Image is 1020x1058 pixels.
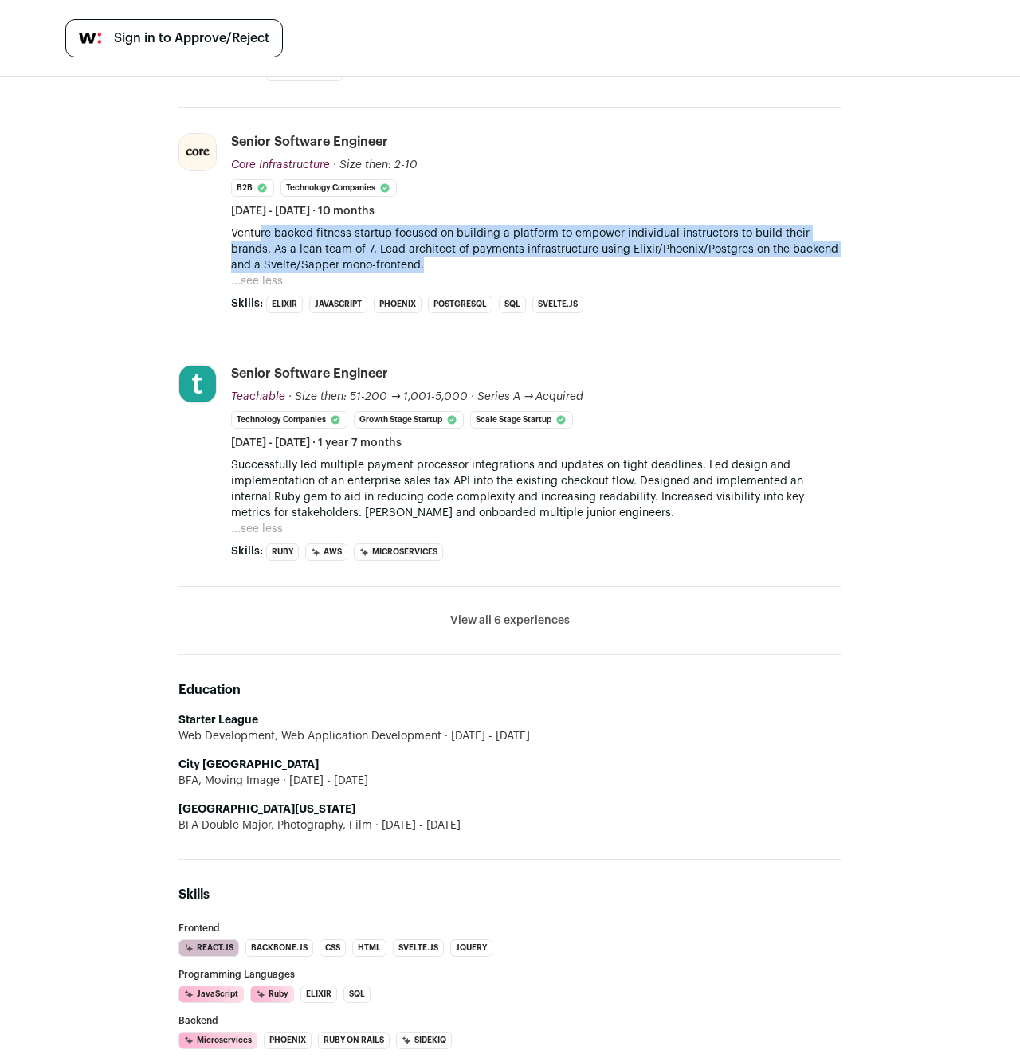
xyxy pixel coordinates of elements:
[231,365,388,382] div: Senior Software Engineer
[178,804,355,815] strong: [GEOGRAPHIC_DATA][US_STATE]
[178,885,841,904] h2: Skills
[374,296,422,313] li: Phoenix
[343,986,371,1003] li: SQL
[231,203,375,219] span: [DATE] - [DATE] · 10 months
[231,159,330,170] span: Core Infrastructure
[450,939,492,957] li: jQuery
[231,435,402,451] span: [DATE] - [DATE] · 1 year 7 months
[178,759,319,770] strong: City [GEOGRAPHIC_DATA]
[231,296,263,312] span: Skills:
[288,391,468,402] span: · Size then: 51-200 → 1,001-5,000
[441,728,530,744] span: [DATE] - [DATE]
[532,296,583,313] li: Svelte.js
[179,134,216,170] img: fba9d829a7bba5bd25782a88a2b4632336c0f034fd6461990d4e289f9b5b0125
[354,543,443,561] li: Microservices
[178,1032,257,1049] li: Microservices
[320,939,346,957] li: CSS
[231,273,283,289] button: ...see less
[231,391,285,402] span: Teachable
[231,411,347,429] li: Technology Companies
[178,715,258,726] strong: Starter League
[266,543,299,561] li: Ruby
[114,29,269,48] span: Sign in to Approve/Reject
[178,680,841,699] h2: Education
[470,411,573,429] li: Scale Stage Startup
[372,817,461,833] span: [DATE] - [DATE]
[231,225,841,273] p: Venture backed fitness startup focused on building a platform to empower individual instructors t...
[333,159,418,170] span: · Size then: 2-10
[393,939,444,957] li: Svelte.js
[178,986,244,1003] li: JavaScript
[178,773,841,789] div: BFA, Moving Image
[178,923,841,933] h3: Frontend
[352,939,386,957] li: HTML
[471,389,474,405] span: ·
[245,939,313,957] li: Backbone.js
[354,411,464,429] li: Growth Stage Startup
[428,296,492,313] li: PostgreSQL
[178,728,841,744] div: Web Development, Web Application Development
[396,1032,452,1049] li: Sidekiq
[280,773,368,789] span: [DATE] - [DATE]
[305,543,347,561] li: AWS
[231,521,283,537] button: ...see less
[231,133,388,151] div: Senior Software Engineer
[266,296,303,313] li: Elixir
[499,296,526,313] li: SQL
[280,179,397,197] li: Technology Companies
[178,1016,841,1025] h3: Backend
[178,817,841,833] div: BFA Double Major, Photography, Film
[250,986,294,1003] li: Ruby
[178,970,841,979] h3: Programming Languages
[231,543,263,559] span: Skills:
[178,939,239,957] li: React.js
[450,613,570,629] button: View all 6 experiences
[477,391,584,402] span: Series A → Acquired
[231,179,274,197] li: B2B
[65,19,283,57] a: Sign in to Approve/Reject
[264,1032,312,1049] li: Phoenix
[309,296,367,313] li: JavaScript
[318,1032,390,1049] li: Ruby on Rails
[179,366,216,402] img: 0a696cf232f57eddc5f7c87f8547d64910a0e07198d4460e79d8d38ef01a02d5.jpg
[79,33,101,44] img: wellfound-symbol-flush-black-fb3c872781a75f747ccb3a119075da62bfe97bd399995f84a933054e44a575c4.png
[300,986,337,1003] li: Elixir
[231,457,841,521] p: Successfully led multiple payment processor integrations and updates on tight deadlines. Led desi...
